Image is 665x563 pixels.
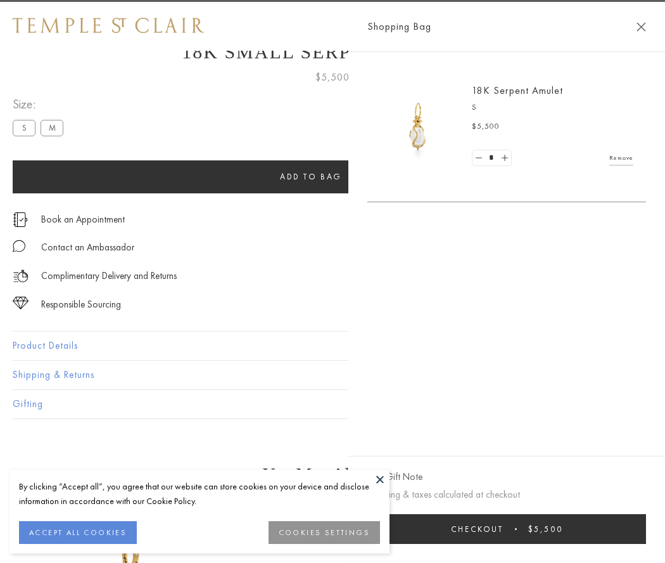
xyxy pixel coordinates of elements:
label: M [41,120,63,136]
button: ACCEPT ALL COOKIES [19,521,137,544]
p: Complimentary Delivery and Returns [41,268,177,284]
button: COOKIES SETTINGS [269,521,380,544]
span: Add to bag [280,171,342,182]
span: $5,500 [528,524,563,534]
img: Temple St. Clair [13,18,204,33]
button: Product Details [13,332,652,360]
img: icon_appointment.svg [13,212,28,227]
p: S [472,101,633,114]
button: Add Gift Note [367,469,422,485]
button: Gifting [13,390,652,418]
a: Remove [609,151,633,165]
span: $5,500 [472,120,500,133]
a: Set quantity to 0 [472,150,485,166]
button: Add to bag [13,160,609,193]
img: icon_sourcing.svg [13,297,28,309]
h3: You May Also Like [32,464,633,484]
img: icon_delivery.svg [13,268,28,284]
button: Checkout $5,500 [367,514,646,544]
button: Shipping & Returns [13,361,652,389]
img: P51836-E11SERPPV [380,89,456,165]
div: Contact an Ambassador [41,240,134,256]
div: Responsible Sourcing [41,297,121,313]
div: By clicking “Accept all”, you agree that our website can store cookies on your device and disclos... [19,479,380,508]
a: Book an Appointment [41,212,125,226]
span: $5,500 [315,69,350,86]
a: Set quantity to 2 [498,150,510,166]
a: 18K Serpent Amulet [472,84,563,97]
span: Size: [13,94,68,115]
p: Shipping & taxes calculated at checkout [367,487,646,503]
button: Close Shopping Bag [636,22,646,32]
span: Shopping Bag [367,18,431,35]
label: S [13,120,35,136]
h1: 18K Small Serpent Amulet [13,41,652,63]
span: Checkout [451,524,503,534]
img: MessageIcon-01_2.svg [13,240,25,252]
